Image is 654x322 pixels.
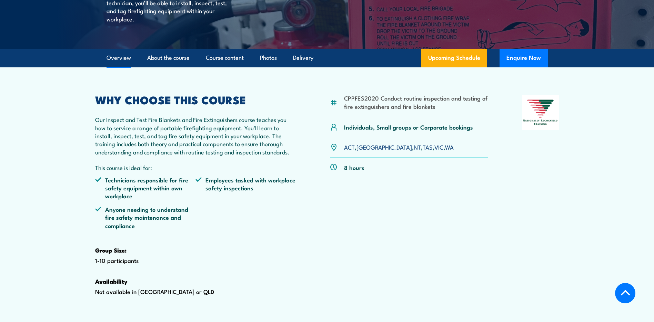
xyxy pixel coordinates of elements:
a: TAS [423,143,433,151]
a: Delivery [293,49,313,67]
a: [GEOGRAPHIC_DATA] [356,143,412,151]
li: CPPFES2020 Conduct routine inspection and testing of fire extinguishers and fire blankets [344,94,489,110]
a: VIC [434,143,443,151]
a: Upcoming Schedule [421,49,487,67]
p: Our Inspect and Test Fire Blankets and Fire Extinguishers course teaches you how to service a ran... [95,115,296,156]
a: ACT [344,143,355,151]
a: WA [445,143,454,151]
p: This course is ideal for: [95,163,296,171]
p: 8 hours [344,163,364,171]
a: Overview [107,49,131,67]
a: NT [414,143,421,151]
button: Enquire Now [500,49,548,67]
a: Photos [260,49,277,67]
strong: Availability [95,277,128,286]
strong: Group Size: [95,246,127,255]
li: Employees tasked with workplace safety inspections [195,176,296,200]
h2: WHY CHOOSE THIS COURSE [95,95,296,104]
li: Anyone needing to understand fire safety maintenance and compliance [95,205,196,229]
img: Nationally Recognised Training logo. [522,95,559,130]
p: Individuals, Small groups or Corporate bookings [344,123,473,131]
li: Technicians responsible for fire safety equipment within own workplace [95,176,196,200]
a: About the course [147,49,190,67]
div: 1-10 participants Not available in [GEOGRAPHIC_DATA] or QLD [95,95,296,318]
p: , , , , , [344,143,454,151]
a: Course content [206,49,244,67]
